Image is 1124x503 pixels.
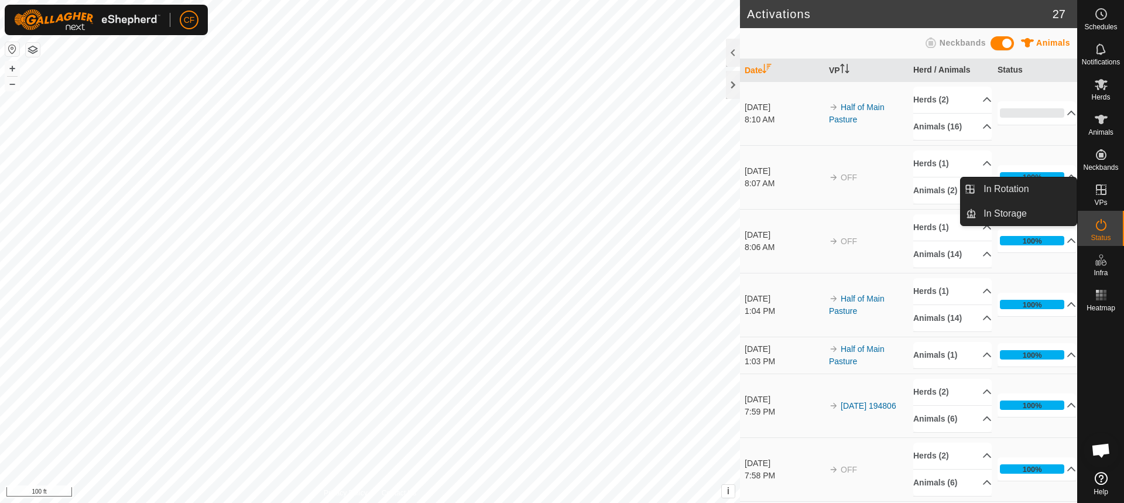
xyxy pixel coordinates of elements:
[940,38,986,47] span: Neckbands
[1091,234,1111,241] span: Status
[983,182,1029,196] span: In Rotation
[1094,269,1108,276] span: Infra
[913,342,992,368] p-accordion-header: Animals (1)
[829,294,838,303] img: arrow
[829,173,838,182] img: arrow
[841,465,857,474] span: OFF
[745,305,823,317] div: 1:04 PM
[829,401,838,410] img: arrow
[913,150,992,177] p-accordion-header: Herds (1)
[740,59,824,82] th: Date
[747,7,1053,21] h2: Activations
[1000,464,1064,474] div: 100%
[1094,488,1108,495] span: Help
[1000,350,1064,360] div: 100%
[745,406,823,418] div: 7:59 PM
[745,470,823,482] div: 7:58 PM
[913,87,992,113] p-accordion-header: Herds (2)
[993,59,1077,82] th: Status
[976,177,1077,201] a: In Rotation
[745,293,823,305] div: [DATE]
[961,177,1077,201] li: In Rotation
[1000,108,1064,118] div: 0%
[1087,304,1115,312] span: Heatmap
[961,202,1077,225] li: In Storage
[983,207,1027,221] span: In Storage
[841,401,896,410] a: [DATE] 194806
[841,237,857,246] span: OFF
[745,165,823,177] div: [DATE]
[913,241,992,268] p-accordion-header: Animals (14)
[745,177,823,190] div: 8:07 AM
[14,9,160,30] img: Gallagher Logo
[913,214,992,241] p-accordion-header: Herds (1)
[913,114,992,140] p-accordion-header: Animals (16)
[745,114,823,126] div: 8:10 AM
[727,486,729,496] span: i
[745,101,823,114] div: [DATE]
[5,77,19,91] button: –
[1000,300,1064,309] div: 100%
[1000,172,1064,182] div: 100%
[1094,199,1107,206] span: VPs
[913,470,992,496] p-accordion-header: Animals (6)
[998,101,1076,125] p-accordion-header: 0%
[1023,235,1042,247] div: 100%
[1091,94,1110,101] span: Herds
[1083,164,1118,171] span: Neckbands
[1053,5,1065,23] span: 27
[745,393,823,406] div: [DATE]
[913,177,992,204] p-accordion-header: Animals (2)
[913,278,992,304] p-accordion-header: Herds (1)
[1023,299,1042,310] div: 100%
[913,305,992,331] p-accordion-header: Animals (14)
[829,237,838,246] img: arrow
[1084,433,1119,468] div: Open chat
[1000,401,1064,410] div: 100%
[722,485,735,498] button: i
[1023,400,1042,411] div: 100%
[745,457,823,470] div: [DATE]
[1078,467,1124,500] a: Help
[829,344,885,366] a: Half of Main Pasture
[762,66,772,75] p-sorticon: Activate to sort
[1000,236,1064,245] div: 100%
[998,165,1076,189] p-accordion-header: 100%
[829,344,838,354] img: arrow
[1084,23,1117,30] span: Schedules
[913,379,992,405] p-accordion-header: Herds (2)
[1036,38,1070,47] span: Animals
[829,294,885,316] a: Half of Main Pasture
[1023,464,1042,475] div: 100%
[1088,129,1113,136] span: Animals
[745,229,823,241] div: [DATE]
[5,42,19,56] button: Reset Map
[1082,59,1120,66] span: Notifications
[998,393,1076,417] p-accordion-header: 100%
[824,59,909,82] th: VP
[976,202,1077,225] a: In Storage
[324,488,368,498] a: Privacy Policy
[829,102,885,124] a: Half of Main Pasture
[382,488,416,498] a: Contact Us
[913,443,992,469] p-accordion-header: Herds (2)
[745,343,823,355] div: [DATE]
[998,293,1076,316] p-accordion-header: 100%
[745,355,823,368] div: 1:03 PM
[841,173,857,182] span: OFF
[829,465,838,474] img: arrow
[1023,350,1042,361] div: 100%
[26,43,40,57] button: Map Layers
[998,343,1076,367] p-accordion-header: 100%
[909,59,993,82] th: Herd / Animals
[998,457,1076,481] p-accordion-header: 100%
[998,229,1076,252] p-accordion-header: 100%
[913,406,992,432] p-accordion-header: Animals (6)
[829,102,838,112] img: arrow
[745,241,823,254] div: 8:06 AM
[5,61,19,76] button: +
[184,14,195,26] span: CF
[840,66,849,75] p-sorticon: Activate to sort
